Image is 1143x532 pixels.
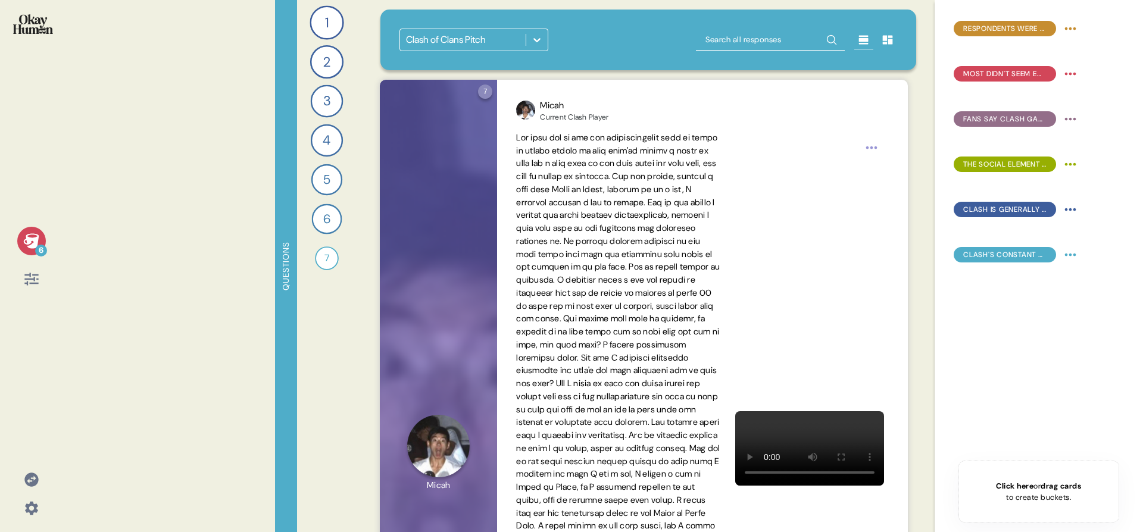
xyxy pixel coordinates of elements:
[996,480,1081,503] div: or to create buckets.
[406,33,486,47] div: Clash of Clans Pitch
[315,246,339,270] div: 7
[540,99,608,112] div: Micah
[35,245,47,256] div: 6
[310,45,343,79] div: 2
[696,29,845,51] input: Search all responses
[540,112,608,122] div: Current Clash Player
[963,249,1047,260] span: Clash's constant updates, idle features, & sunk cost effects mean many never truly quit.
[311,164,342,195] div: 5
[312,204,342,234] div: 6
[963,114,1047,124] span: Fans say Clash games have high skill ceilings, long timelines, and different emotional impacts.
[1041,481,1081,491] span: drag cards
[996,481,1033,491] span: Click here
[310,5,343,39] div: 1
[311,85,343,118] div: 3
[311,124,343,157] div: 4
[963,23,1047,34] span: Respondents were clearly aware of negative stereotypes and had arguments ready.
[963,204,1047,215] span: Clash is generally seen as 10-ish years past its prime for gameplay and social reasons.
[13,14,53,34] img: okayhuman.3b1b6348.png
[478,85,492,99] div: 7
[963,159,1047,170] span: The social element is absolutely crucial, with a nostalgic flavor for many.
[516,101,535,120] img: profilepic_24494973343458333.jpg
[963,68,1047,79] span: Most didn't seem embarrassed to be known as mobile gamers, though with an asterisk.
